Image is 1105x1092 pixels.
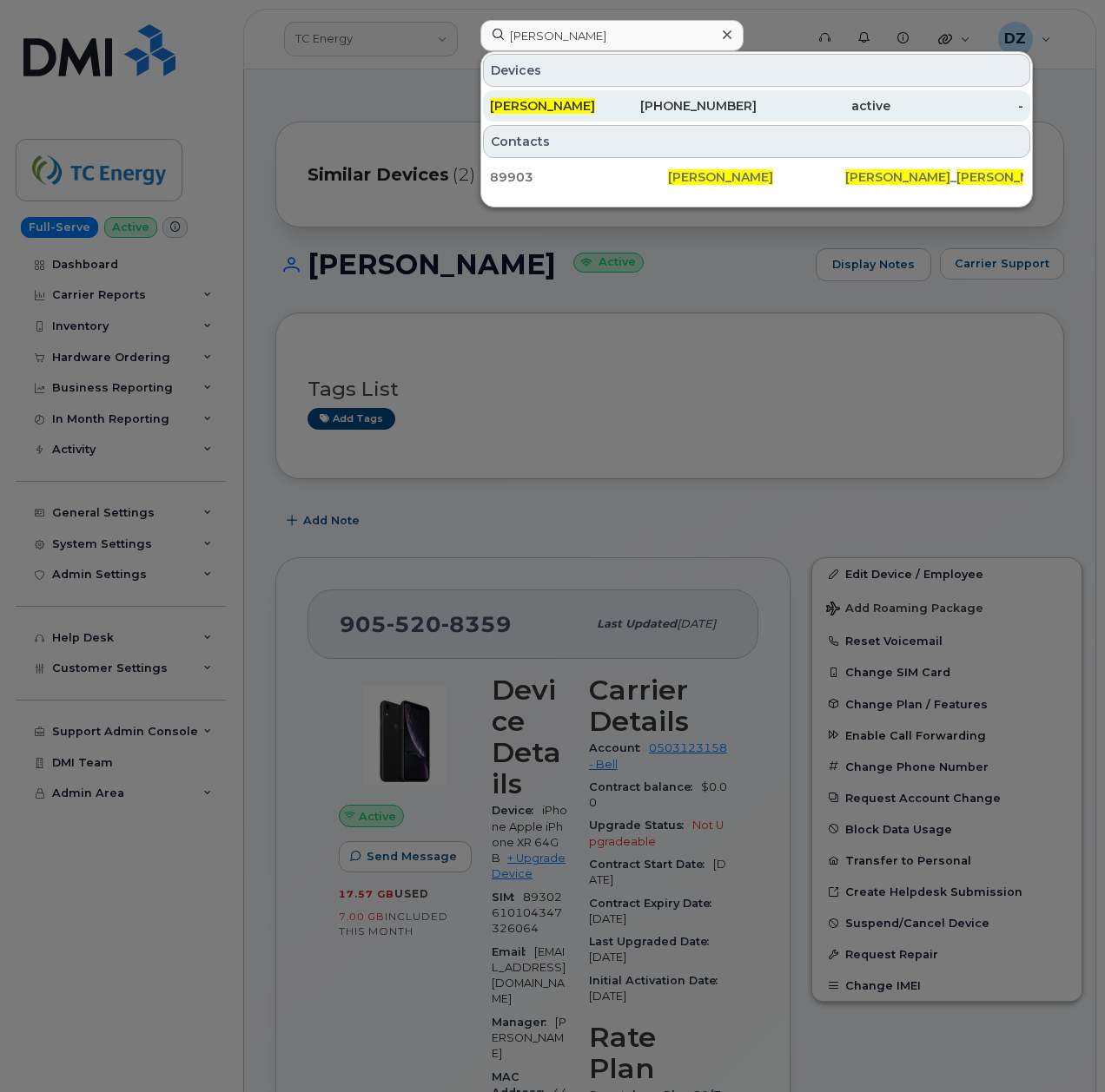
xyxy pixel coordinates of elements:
[1029,1016,1092,1079] iframe: Messenger Launcher
[956,169,1062,185] span: [PERSON_NAME]
[845,169,950,185] span: [PERSON_NAME]
[483,161,1030,193] a: 89903[PERSON_NAME][PERSON_NAME]_[PERSON_NAME]@[DOMAIN_NAME]
[490,98,595,114] span: [PERSON_NAME]
[483,54,1030,87] div: Devices
[624,97,758,115] div: [PHONE_NUMBER]
[890,97,1024,115] div: -
[490,168,668,186] div: 89903
[668,169,773,185] span: [PERSON_NAME]
[757,97,890,115] div: active
[483,125,1030,158] div: Contacts
[483,90,1030,122] a: [PERSON_NAME][PHONE_NUMBER]active-
[845,168,1023,186] div: _ @[DOMAIN_NAME]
